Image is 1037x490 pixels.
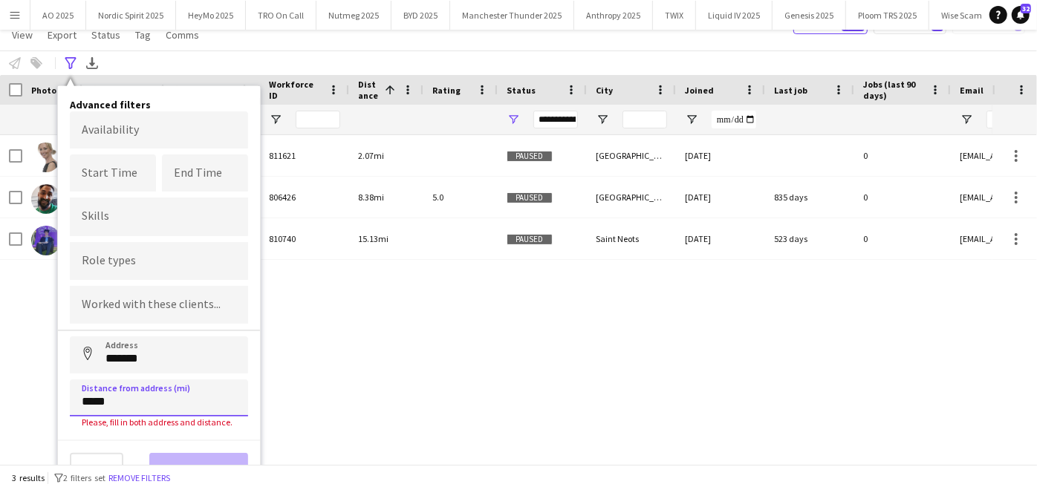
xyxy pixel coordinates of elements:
button: Open Filter Menu [507,113,520,126]
button: Liquid IV 2025 [696,1,773,30]
button: Anthropy 2025 [574,1,653,30]
span: Distance [358,79,379,101]
input: City Filter Input [622,111,667,128]
span: Joined [685,85,714,96]
span: Paused [507,192,553,203]
button: BYD 2025 [391,1,450,30]
a: Status [85,25,126,45]
button: Ploom TRS 2025 [846,1,929,30]
span: Rating [432,85,461,96]
button: Manchester Thunder 2025 [450,1,574,30]
span: Paused [507,234,553,245]
img: Tom Berrill [31,226,61,255]
span: Status [91,28,120,42]
a: Comms [160,25,205,45]
div: Please, fill in both address and distance. [70,416,248,428]
h4: Advanced filters [70,98,248,111]
span: Comms [166,28,199,42]
div: 811621 [260,135,349,176]
span: Last job [774,85,807,96]
span: View [12,28,33,42]
span: Email [960,85,984,96]
span: City [596,85,613,96]
button: TWIX [653,1,696,30]
div: [GEOGRAPHIC_DATA] [587,177,676,218]
span: First Name [105,85,151,96]
button: Clear [70,453,123,483]
img: Hakeem Jeewoth [31,184,61,214]
button: Nordic Spirit 2025 [86,1,176,30]
span: Workforce ID [269,79,322,101]
input: Type to search clients... [82,298,236,312]
app-action-btn: Export XLSX [83,54,101,72]
button: Nutmeg 2025 [316,1,391,30]
span: Status [507,85,536,96]
input: Type to search role types... [82,254,236,267]
span: Tag [135,28,151,42]
div: 0 [854,177,951,218]
button: Wise Scam [929,1,995,30]
div: [GEOGRAPHIC_DATA] [587,135,676,176]
div: 835 days [765,177,854,218]
div: 5.0 [423,177,498,218]
span: 32 [1021,4,1031,13]
app-action-btn: Advanced filters [62,54,79,72]
span: 15.13mi [358,233,389,244]
img: Tanya ( Tetyana) Jarvis [31,143,61,172]
button: Open Filter Menu [269,113,282,126]
button: AO 2025 [30,1,86,30]
a: View [6,25,39,45]
span: Last Name [187,85,231,96]
span: Photo [31,85,56,96]
a: Tag [129,25,157,45]
button: TRO On Call [246,1,316,30]
div: [DATE] [676,218,765,259]
div: [DATE] [676,177,765,218]
button: Open Filter Menu [960,113,973,126]
div: Saint Neots [587,218,676,259]
div: 806426 [260,177,349,218]
input: Workforce ID Filter Input [296,111,340,128]
div: [DATE] [676,135,765,176]
span: Paused [507,151,553,162]
button: Open Filter Menu [596,113,609,126]
div: 810740 [260,218,349,259]
div: 0 [854,218,951,259]
button: HeyMo 2025 [176,1,246,30]
div: 523 days [765,218,854,259]
span: 2.07mi [358,150,384,161]
button: Genesis 2025 [773,1,846,30]
input: Type to search skills... [82,210,236,223]
button: Open Filter Menu [685,113,698,126]
div: 0 [854,135,951,176]
a: 32 [1012,6,1030,24]
input: Joined Filter Input [712,111,756,128]
a: Export [42,25,82,45]
span: 8.38mi [358,192,384,203]
span: Export [48,28,77,42]
span: Jobs (last 90 days) [863,79,924,101]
